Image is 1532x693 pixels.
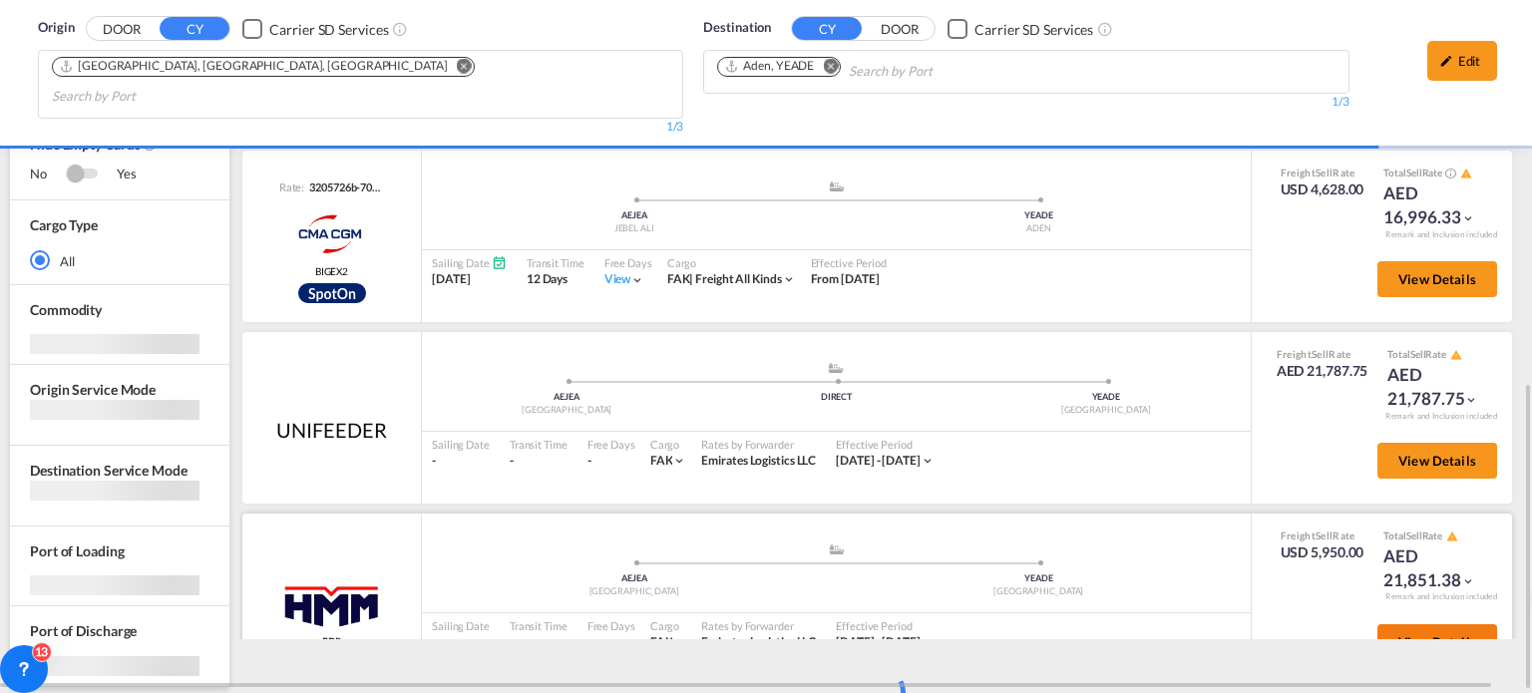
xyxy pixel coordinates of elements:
md-checkbox: Checkbox No Ink [948,18,1093,39]
div: Press delete to remove this chip. [59,58,452,75]
div: Effective Period [811,255,887,270]
md-chips-wrap: Chips container. Use arrow keys to select chips. [49,51,672,113]
div: USD 4,628.00 [1281,179,1364,199]
md-icon: icon-alert [1446,530,1458,542]
div: 1/3 [703,94,1348,111]
div: Total Rate [1387,347,1487,363]
md-icon: assets/icons/custom/ship-fill.svg [825,181,849,191]
div: Transit Time [510,618,568,633]
span: FAK [650,453,673,468]
button: DOOR [87,18,157,41]
md-icon: icon-chevron-down [1461,574,1475,588]
span: FAK [667,271,696,286]
div: Emirates Logistics LLC [701,634,816,651]
div: Cargo [650,618,687,633]
input: Search by Port [52,81,241,113]
div: - [587,634,591,651]
md-icon: icon-chevron-down [1461,211,1475,225]
md-icon: icon-alert [1460,168,1472,179]
div: Cargo [667,255,796,270]
button: CY [792,17,862,40]
div: Press delete to remove this chip. [724,58,818,75]
div: Remark and Inclusion included [1370,591,1512,602]
div: - [432,634,490,651]
span: Yes [97,165,137,184]
div: AED 21,851.38 [1383,544,1483,592]
div: Viewicon-chevron-down [604,271,645,288]
div: Port of Jebel Ali, Jebel Ali, AEJEA [59,58,448,75]
div: Cargo Type [30,215,98,235]
span: Emirates Logistics LLC [701,634,816,649]
span: FDR [322,634,342,648]
div: [DATE] [432,271,507,288]
span: Sell [1316,529,1333,541]
span: | [689,271,693,286]
div: Sailing Date [432,437,490,452]
div: 12 Days [527,271,584,288]
div: AEJEA [432,209,837,222]
span: [DATE] - [DATE] [836,634,921,649]
md-icon: icon-chevron-down [782,272,796,286]
div: DIRECT [701,391,970,404]
md-icon: assets/icons/custom/ship-fill.svg [825,544,849,554]
div: From 01 Sep 2025 [811,271,880,288]
span: Commodity [30,301,102,318]
span: Sell [1316,167,1333,178]
div: AED 21,787.75 [1277,361,1368,381]
md-icon: icon-chevron-down [672,454,686,468]
button: Spot Rates are dynamic & can fluctuate with time [1442,167,1456,181]
md-icon: Unchecked: Search for CY (Container Yard) services for all selected carriers.Checked : Search for... [392,21,408,37]
span: Sell [1410,348,1426,360]
div: [GEOGRAPHIC_DATA] [432,585,837,598]
div: freight all kinds [667,271,782,288]
div: Freight Rate [1277,347,1368,361]
span: Sell [1406,529,1422,541]
div: AEJEA [432,391,701,404]
span: Sell [1406,167,1422,178]
span: Port of Discharge [30,622,137,639]
button: icon-alert [1444,528,1458,543]
button: Remove [444,58,474,78]
div: - [587,453,591,470]
span: Sell [1312,348,1329,360]
div: AEJEA [432,572,837,585]
span: BIGEX2 [315,264,348,278]
button: View Details [1377,624,1497,660]
img: CMACGM Spot [281,209,382,259]
button: icon-alert [1448,348,1462,363]
div: Free Days [587,618,635,633]
md-icon: icon-chevron-down [672,635,686,649]
div: ADEN [837,222,1242,235]
div: Effective Period [836,437,935,452]
div: Transit Time [527,255,584,270]
div: Sailing Date [432,618,490,633]
div: Total Rate [1383,166,1483,181]
div: Rates by Forwarder [701,437,816,452]
div: YEADE [837,209,1242,222]
div: [GEOGRAPHIC_DATA] [837,585,1242,598]
input: Search by Port [849,56,1038,88]
md-icon: assets/icons/custom/ship-fill.svg [824,363,848,373]
div: - [510,453,568,470]
md-checkbox: Checkbox No Ink [242,18,388,39]
div: - [510,634,568,651]
div: Aden, YEADE [724,58,814,75]
md-icon: icon-chevron-down [630,273,644,287]
div: 1/3 [38,119,683,136]
img: HMM [279,579,384,629]
md-icon: icon-chevron-down [1464,393,1478,407]
div: Effective Period [836,618,935,633]
div: UNIFEEDER [276,416,386,444]
div: JEBEL ALI [432,222,837,235]
span: View Details [1398,271,1476,287]
span: View Details [1398,453,1476,469]
span: Port of Loading [30,542,125,559]
span: From [DATE] [811,271,880,286]
div: YEADE [971,391,1241,404]
md-radio-button: All [30,250,209,270]
button: View Details [1377,261,1497,297]
div: Cargo [650,437,687,452]
img: CMA_CGM_Spot.png [298,283,366,303]
div: Freight Rate [1281,166,1364,179]
div: Emirates Logistics LLC [701,453,816,470]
